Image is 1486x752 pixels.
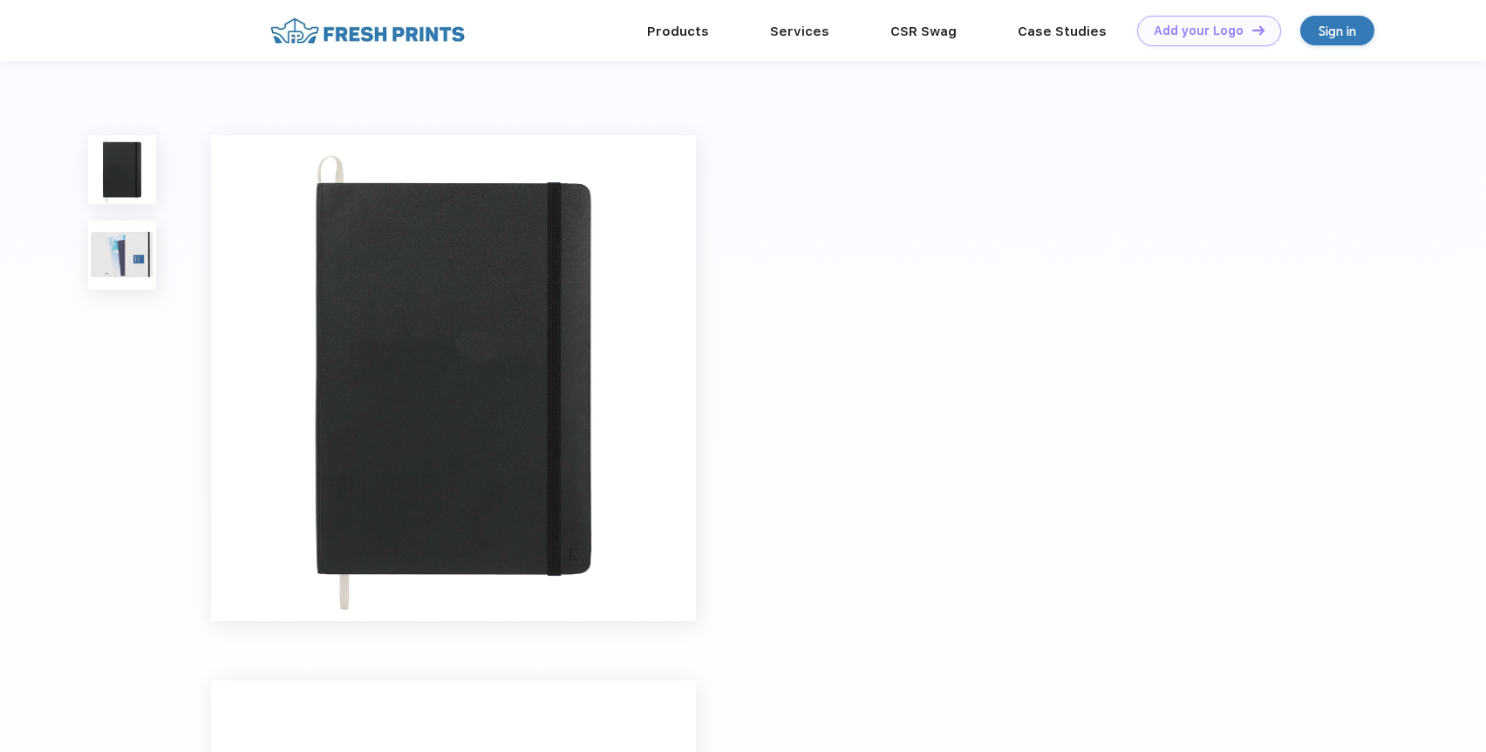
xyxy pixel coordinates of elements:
[88,135,156,203] img: func=resize&h=100
[1300,16,1374,45] a: Sign in
[1252,25,1264,35] img: DT
[1319,21,1356,41] div: Sign in
[211,135,696,620] img: func=resize&h=640
[265,16,470,46] img: fo%20logo%202.webp
[88,221,156,289] img: func=resize&h=100
[1154,24,1244,38] div: Add your Logo
[647,24,709,39] a: Products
